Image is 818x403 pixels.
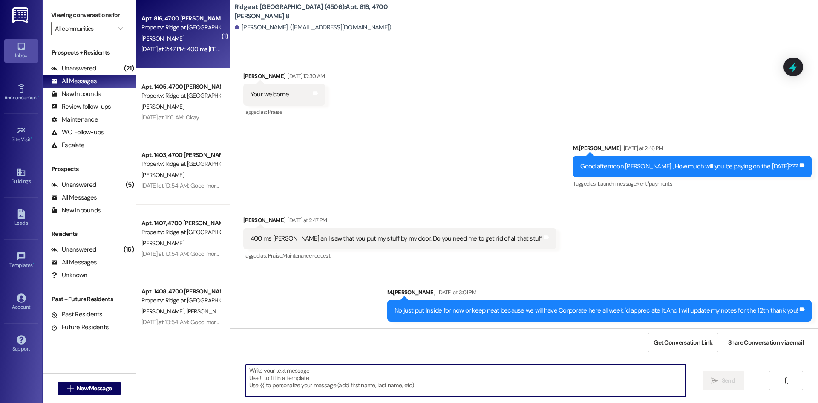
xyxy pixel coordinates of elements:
[243,72,325,84] div: [PERSON_NAME]
[235,23,392,32] div: [PERSON_NAME]. ([EMAIL_ADDRESS][DOMAIN_NAME])
[435,288,476,297] div: [DATE] at 3:01 PM
[121,243,136,256] div: (16)
[4,165,38,188] a: Buildings
[243,216,556,228] div: [PERSON_NAME]
[141,239,184,247] span: [PERSON_NAME]
[573,144,812,156] div: M.[PERSON_NAME]
[268,252,282,259] span: Praise ,
[43,48,136,57] div: Prospects + Residents
[58,382,121,395] button: New Message
[711,377,718,384] i: 
[285,216,327,225] div: [DATE] at 2:47 PM
[141,318,395,326] div: [DATE] at 10:54 AM: Good morning ,sorry for the Inconvenience we will be shutting water off for 1...
[728,338,804,347] span: Share Conversation via email
[243,106,325,118] div: Tagged as:
[31,135,32,141] span: •
[722,376,735,385] span: Send
[141,91,220,100] div: Property: Ridge at [GEOGRAPHIC_DATA] (4506)
[4,123,38,146] a: Site Visit •
[51,271,87,280] div: Unknown
[4,249,38,272] a: Templates •
[141,182,395,189] div: [DATE] at 10:54 AM: Good morning ,sorry for the Inconvenience we will be shutting water off for 1...
[141,287,220,296] div: Apt. 1408, 4700 [PERSON_NAME] 14
[783,377,789,384] i: 
[51,193,97,202] div: All Messages
[235,3,405,21] b: Ridge at [GEOGRAPHIC_DATA] (4506): Apt. 816, 4700 [PERSON_NAME] 8
[141,151,220,159] div: Apt. 1403, 4700 [PERSON_NAME] 14
[51,77,97,86] div: All Messages
[141,219,220,228] div: Apt. 1407, 4700 [PERSON_NAME] 14
[654,338,712,347] span: Get Conversation Link
[186,307,229,315] span: [PERSON_NAME]
[51,90,101,99] div: New Inbounds
[637,180,672,187] span: Rent/payments
[51,245,96,254] div: Unanswered
[285,72,325,81] div: [DATE] 10:30 AM
[51,310,103,319] div: Past Residents
[141,113,199,121] div: [DATE] at 11:16 AM: Okay
[141,103,184,110] span: [PERSON_NAME]
[141,23,220,32] div: Property: Ridge at [GEOGRAPHIC_DATA] (4506)
[4,333,38,356] a: Support
[141,14,220,23] div: Apt. 816, 4700 [PERSON_NAME] 8
[51,206,101,215] div: New Inbounds
[141,307,187,315] span: [PERSON_NAME]
[4,39,38,62] a: Inbox
[4,291,38,314] a: Account
[282,252,330,259] span: Maintenance request
[268,108,282,116] span: Praise
[141,35,184,42] span: [PERSON_NAME]
[55,22,114,35] input: All communities
[51,9,127,22] label: Viewing conversations for
[51,180,96,189] div: Unanswered
[51,102,111,111] div: Review follow-ups
[67,385,73,392] i: 
[12,7,30,23] img: ResiDesk Logo
[141,250,395,258] div: [DATE] at 10:54 AM: Good morning ,sorry for the Inconvenience we will be shutting water off for 1...
[141,45,460,53] div: [DATE] at 2:47 PM: 400 ms [PERSON_NAME] an I saw that you put my stuff by my door. Do you need me...
[141,171,184,179] span: [PERSON_NAME]
[51,64,96,73] div: Unanswered
[4,207,38,230] a: Leads
[251,234,542,243] div: 400 ms [PERSON_NAME] an I saw that you put my stuff by my door. Do you need me to get rid of all ...
[243,249,556,262] div: Tagged as:
[395,306,798,315] div: No just put Inside for now or keep neat because we will have Corporate here all week,I'd apprecia...
[573,177,812,190] div: Tagged as:
[141,159,220,168] div: Property: Ridge at [GEOGRAPHIC_DATA] (4506)
[43,295,136,304] div: Past + Future Residents
[124,178,136,191] div: (5)
[141,228,220,237] div: Property: Ridge at [GEOGRAPHIC_DATA] (4506)
[118,25,123,32] i: 
[387,288,812,300] div: M.[PERSON_NAME]
[51,141,84,150] div: Escalate
[43,165,136,174] div: Prospects
[122,62,136,75] div: (21)
[251,90,289,99] div: Your welcome
[723,333,809,352] button: Share Conversation via email
[51,128,104,137] div: WO Follow-ups
[51,258,97,267] div: All Messages
[77,384,112,393] span: New Message
[51,323,109,332] div: Future Residents
[33,261,34,267] span: •
[598,180,637,187] span: Launch message ,
[43,229,136,238] div: Residents
[648,333,718,352] button: Get Conversation Link
[622,144,663,153] div: [DATE] at 2:46 PM
[141,296,220,305] div: Property: Ridge at [GEOGRAPHIC_DATA] (4506)
[51,115,98,124] div: Maintenance
[580,162,798,171] div: Good afternoon [PERSON_NAME] , How much will you be paying on the [DATE]???
[703,371,744,390] button: Send
[38,93,39,99] span: •
[141,82,220,91] div: Apt. 1405, 4700 [PERSON_NAME] 14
